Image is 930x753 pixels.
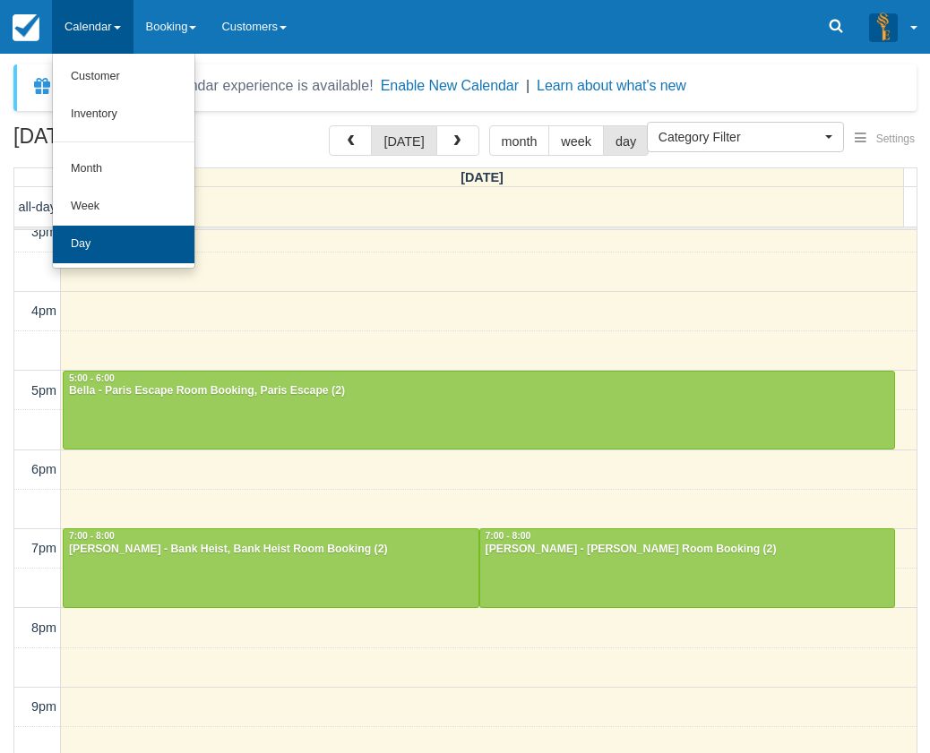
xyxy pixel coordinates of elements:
[489,125,550,156] button: month
[869,13,898,41] img: A3
[526,78,530,93] span: |
[53,96,194,133] a: Inventory
[31,699,56,714] span: 9pm
[53,226,194,263] a: Day
[31,620,56,635] span: 8pm
[381,77,519,95] button: Enable New Calendar
[31,541,56,555] span: 7pm
[52,54,195,269] ul: Calendar
[844,126,926,152] button: Settings
[68,543,474,557] div: [PERSON_NAME] - Bank Heist, Bank Heist Room Booking (2)
[31,383,56,398] span: 5pm
[371,125,436,156] button: [DATE]
[31,304,56,318] span: 4pm
[60,75,374,97] div: A new Booking Calendar experience is available!
[69,531,115,541] span: 7:00 - 8:00
[486,531,531,541] span: 7:00 - 8:00
[647,122,844,152] button: Category Filter
[479,528,896,607] a: 7:00 - 8:00[PERSON_NAME] - [PERSON_NAME] Room Booking (2)
[53,58,194,96] a: Customer
[876,133,915,145] span: Settings
[461,170,504,184] span: [DATE]
[68,384,890,398] div: Bella - Paris Escape Room Booking, Paris Escape (2)
[53,188,194,226] a: Week
[69,373,115,383] span: 5:00 - 6:00
[485,543,891,557] div: [PERSON_NAME] - [PERSON_NAME] Room Booking (2)
[63,371,895,449] a: 5:00 - 6:00Bella - Paris Escape Room Booking, Paris Escape (2)
[603,125,649,156] button: day
[31,462,56,476] span: 6pm
[537,78,686,93] a: Learn about what's new
[13,125,240,158] h2: [DATE]
[31,225,56,239] span: 3pm
[63,528,479,607] a: 7:00 - 8:00[PERSON_NAME] - Bank Heist, Bank Heist Room Booking (2)
[13,14,39,41] img: checkfront-main-nav-mini-logo.png
[19,200,56,214] span: all-day
[53,150,194,188] a: Month
[659,128,821,146] span: Category Filter
[548,125,604,156] button: week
